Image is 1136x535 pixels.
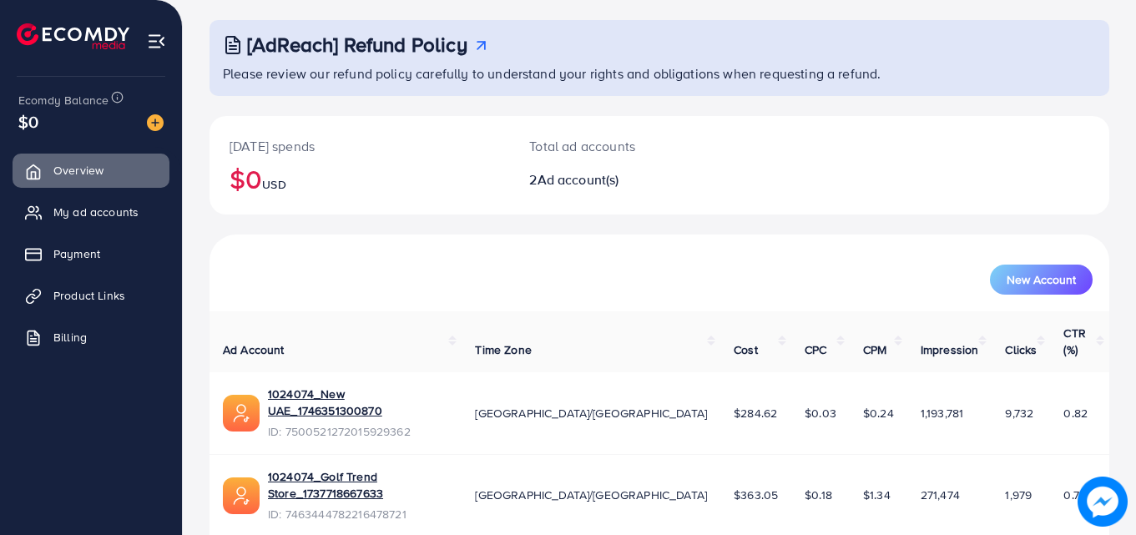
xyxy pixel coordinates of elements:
img: image [147,114,164,131]
a: My ad accounts [13,195,169,229]
h3: [AdReach] Refund Policy [247,33,467,57]
span: Cost [734,341,758,358]
img: ic-ads-acc.e4c84228.svg [223,477,260,514]
span: Ad account(s) [538,170,619,189]
span: CTR (%) [1063,325,1085,358]
img: logo [17,23,129,49]
p: Please review our refund policy carefully to understand your rights and obligations when requesti... [223,63,1099,83]
span: Ad Account [223,341,285,358]
span: 1,193,781 [921,405,963,421]
p: [DATE] spends [230,136,489,156]
span: [GEOGRAPHIC_DATA]/[GEOGRAPHIC_DATA] [475,405,707,421]
img: ic-ads-acc.e4c84228.svg [223,395,260,432]
a: Payment [13,237,169,270]
span: My ad accounts [53,204,139,220]
span: ID: 7463444782216478721 [268,506,448,522]
a: 1024074_Golf Trend Store_1737718667633 [268,468,448,502]
span: CPC [805,341,826,358]
h2: 2 [529,172,714,188]
span: 271,474 [921,487,960,503]
span: $1.34 [863,487,891,503]
span: $0 [18,109,38,134]
a: Overview [13,154,169,187]
span: Clicks [1005,341,1037,358]
a: Product Links [13,279,169,312]
span: CPM [863,341,886,358]
p: Total ad accounts [529,136,714,156]
span: 0.73 [1063,487,1086,503]
span: 0.82 [1063,405,1088,421]
a: 1024074_New UAE_1746351300870 [268,386,448,420]
span: Overview [53,162,104,179]
span: Billing [53,329,87,346]
span: 9,732 [1005,405,1033,421]
span: 1,979 [1005,487,1032,503]
button: New Account [990,265,1093,295]
img: image [1078,477,1128,527]
span: Product Links [53,287,125,304]
span: ID: 7500521272015929362 [268,423,448,440]
span: $0.18 [805,487,832,503]
span: [GEOGRAPHIC_DATA]/[GEOGRAPHIC_DATA] [475,487,707,503]
span: Payment [53,245,100,262]
span: $284.62 [734,405,777,421]
span: USD [262,176,285,193]
span: $363.05 [734,487,778,503]
span: Time Zone [475,341,531,358]
span: New Account [1007,274,1076,285]
img: menu [147,32,166,51]
h2: $0 [230,163,489,194]
span: $0.03 [805,405,836,421]
span: Impression [921,341,979,358]
span: $0.24 [863,405,894,421]
a: Billing [13,320,169,354]
span: Ecomdy Balance [18,92,109,109]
